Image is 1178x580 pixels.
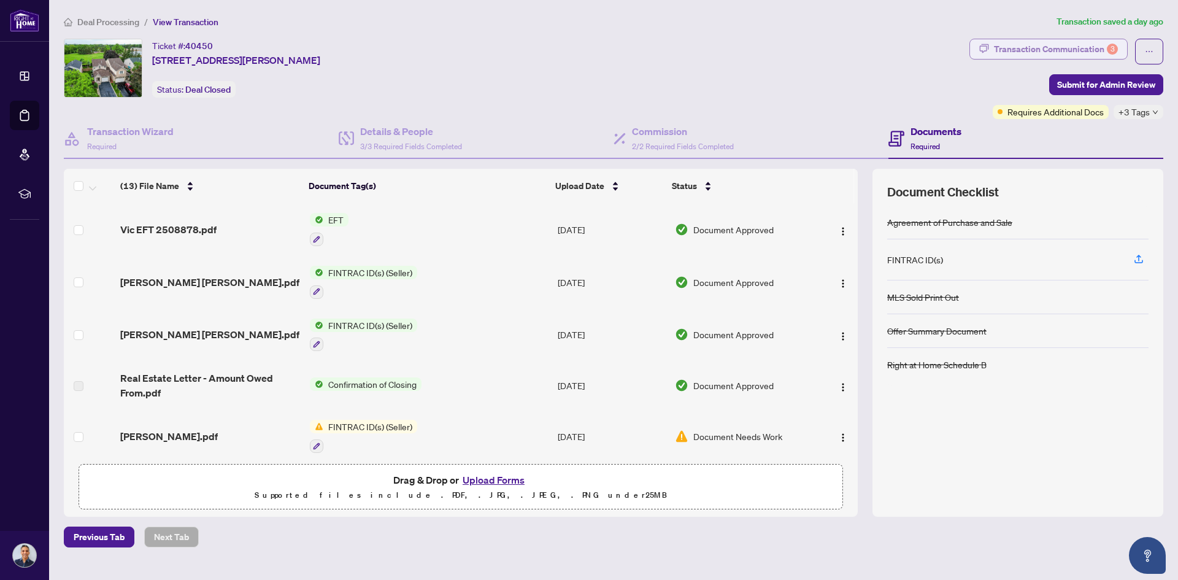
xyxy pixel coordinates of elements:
[10,9,39,32] img: logo
[310,213,348,246] button: Status IconEFT
[1145,47,1153,56] span: ellipsis
[887,215,1012,229] div: Agreement of Purchase and Sale
[553,361,670,410] td: [DATE]
[693,379,774,392] span: Document Approved
[672,179,697,193] span: Status
[323,420,417,433] span: FINTRAC ID(s) (Seller)
[144,15,148,29] li: /
[833,376,853,395] button: Logo
[667,169,813,203] th: Status
[693,328,774,341] span: Document Approved
[838,279,848,288] img: Logo
[553,256,670,309] td: [DATE]
[152,39,213,53] div: Ticket #:
[693,430,782,443] span: Document Needs Work
[64,527,134,547] button: Previous Tab
[887,290,959,304] div: MLS Sold Print Out
[120,429,218,444] span: [PERSON_NAME].pdf
[1118,105,1150,119] span: +3 Tags
[310,266,417,299] button: Status IconFINTRAC ID(s) (Seller)
[77,17,139,28] span: Deal Processing
[115,169,304,203] th: (13) File Name
[833,273,853,292] button: Logo
[152,53,320,68] span: [STREET_ADDRESS][PERSON_NAME]
[675,430,688,443] img: Document Status
[675,223,688,236] img: Document Status
[13,544,36,567] img: Profile Icon
[360,124,462,139] h4: Details & People
[887,253,943,266] div: FINTRAC ID(s)
[120,179,179,193] span: (13) File Name
[393,472,528,488] span: Drag & Drop or
[87,142,117,151] span: Required
[310,319,417,352] button: Status IconFINTRAC ID(s) (Seller)
[185,41,213,52] span: 40450
[550,169,667,203] th: Upload Date
[1152,109,1158,115] span: down
[323,266,417,279] span: FINTRAC ID(s) (Seller)
[887,184,999,201] span: Document Checklist
[310,377,323,391] img: Status Icon
[553,203,670,256] td: [DATE]
[64,18,72,26] span: home
[323,213,348,226] span: EFT
[1057,75,1155,95] span: Submit for Admin Review
[833,427,853,446] button: Logo
[910,142,940,151] span: Required
[553,309,670,362] td: [DATE]
[1049,74,1163,95] button: Submit for Admin Review
[459,472,528,488] button: Upload Forms
[994,39,1118,59] div: Transaction Communication
[120,327,299,342] span: [PERSON_NAME] [PERSON_NAME].pdf
[693,223,774,236] span: Document Approved
[1129,537,1166,574] button: Open asap
[693,276,774,289] span: Document Approved
[79,465,842,510] span: Drag & Drop orUpload FormsSupported files include .PDF, .JPG, .JPEG, .PNG under25MB
[120,371,300,400] span: Real Estate Letter - Amount Owed From.pdf
[152,81,236,98] div: Status:
[887,324,987,338] div: Offer Summary Document
[144,527,199,547] button: Next Tab
[323,319,417,332] span: FINTRAC ID(s) (Seller)
[838,382,848,392] img: Logo
[74,527,125,547] span: Previous Tab
[838,226,848,236] img: Logo
[833,220,853,239] button: Logo
[910,124,961,139] h4: Documents
[838,433,848,443] img: Logo
[632,124,734,139] h4: Commission
[553,410,670,463] td: [DATE]
[887,358,987,371] div: Right at Home Schedule B
[833,325,853,344] button: Logo
[323,377,422,391] span: Confirmation of Closing
[64,39,142,97] img: IMG-W12213553_1.jpg
[1107,44,1118,55] div: 3
[310,319,323,332] img: Status Icon
[675,276,688,289] img: Document Status
[310,420,417,453] button: Status IconFINTRAC ID(s) (Seller)
[310,420,323,433] img: Status Icon
[185,84,231,95] span: Deal Closed
[675,328,688,341] img: Document Status
[120,275,299,290] span: [PERSON_NAME] [PERSON_NAME].pdf
[310,266,323,279] img: Status Icon
[838,331,848,341] img: Logo
[310,377,422,391] button: Status IconConfirmation of Closing
[1057,15,1163,29] article: Transaction saved a day ago
[675,379,688,392] img: Document Status
[360,142,462,151] span: 3/3 Required Fields Completed
[1007,105,1104,118] span: Requires Additional Docs
[87,124,174,139] h4: Transaction Wizard
[153,17,218,28] span: View Transaction
[304,169,550,203] th: Document Tag(s)
[969,39,1128,60] button: Transaction Communication3
[632,142,734,151] span: 2/2 Required Fields Completed
[120,222,217,237] span: Vic EFT 2508878.pdf
[555,179,604,193] span: Upload Date
[310,213,323,226] img: Status Icon
[87,488,835,503] p: Supported files include .PDF, .JPG, .JPEG, .PNG under 25 MB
